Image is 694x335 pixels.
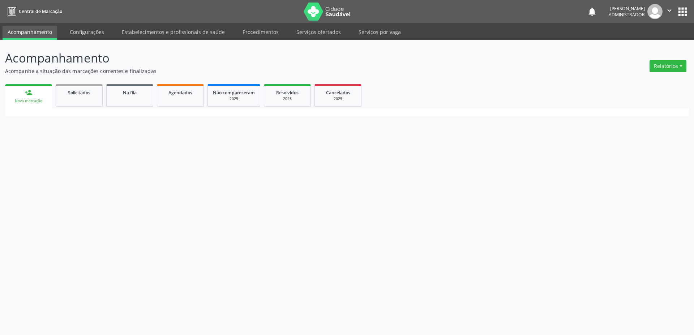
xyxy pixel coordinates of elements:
[213,90,255,96] span: Não compareceram
[587,7,597,17] button: notifications
[269,96,305,102] div: 2025
[3,26,57,40] a: Acompanhamento
[5,67,484,75] p: Acompanhe a situação das marcações correntes e finalizadas
[25,89,33,96] div: person_add
[665,7,673,14] i: 
[237,26,284,38] a: Procedimentos
[291,26,346,38] a: Serviços ofertados
[65,26,109,38] a: Configurações
[326,90,350,96] span: Cancelados
[10,98,47,104] div: Nova marcação
[676,5,689,18] button: apps
[647,4,663,19] img: img
[5,5,62,17] a: Central de Marcação
[650,60,686,72] button: Relatórios
[276,90,299,96] span: Resolvidos
[68,90,90,96] span: Solicitados
[168,90,192,96] span: Agendados
[354,26,406,38] a: Serviços por vaga
[213,96,255,102] div: 2025
[123,90,137,96] span: Na fila
[609,5,645,12] div: [PERSON_NAME]
[663,4,676,19] button: 
[609,12,645,18] span: Administrador
[19,8,62,14] span: Central de Marcação
[117,26,230,38] a: Estabelecimentos e profissionais de saúde
[320,96,356,102] div: 2025
[5,49,484,67] p: Acompanhamento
